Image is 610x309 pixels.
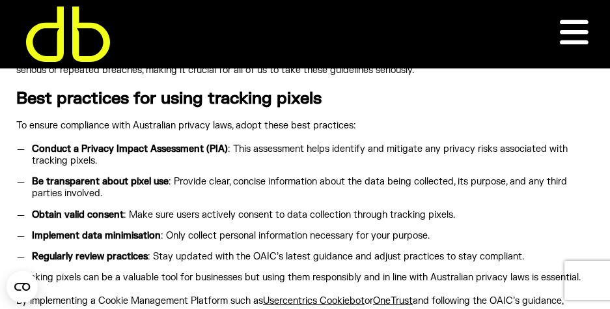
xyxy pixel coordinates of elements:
li: : Make sure users actively consent to data collection through tracking pixels. [27,209,594,221]
strong: Best practices for using tracking pixels [16,88,322,109]
a: OneTrust [373,295,413,306]
button: Open CMP widget [7,271,38,302]
li: : Only collect personal information necessary for your purpose. [27,230,594,242]
strong: Regularly review practices [32,251,148,262]
li: : This assessment helps identify and mitigate any privacy risks associated with tracking pixels. [27,143,594,167]
strong: Be transparent about pixel use [32,176,169,187]
li: : Stay updated with the OAIC’s latest guidance and adjust practices to stay compliant. [27,251,594,263]
p: Tracking pixels can be a valuable tool for businesses but using them responsibly and in line with... [16,272,594,284]
p: To ensure compliance with Australian privacy laws, adopt these best practices: [16,120,594,132]
strong: Implement data minimisation [32,230,161,241]
img: DB logo [26,7,110,62]
strong: Conduct a Privacy Impact Assessment (PIA) [32,143,228,154]
li: : Provide clear, concise information about the data being collected, its purpose, and any third p... [27,176,594,199]
strong: Obtain valid consent [32,209,124,220]
a: Usercentrics Cookiebot [263,295,365,306]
